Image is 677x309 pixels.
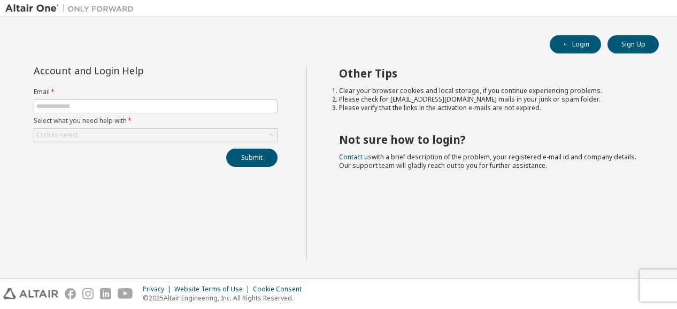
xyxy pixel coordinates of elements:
[143,285,174,293] div: Privacy
[100,288,111,299] img: linkedin.svg
[339,66,640,80] h2: Other Tips
[34,129,277,142] div: Click to select
[339,152,636,170] span: with a brief description of the problem, your registered e-mail id and company details. Our suppo...
[3,288,58,299] img: altair_logo.svg
[607,35,659,53] button: Sign Up
[550,35,601,53] button: Login
[34,117,278,125] label: Select what you need help with
[339,95,640,104] li: Please check for [EMAIL_ADDRESS][DOMAIN_NAME] mails in your junk or spam folder.
[339,104,640,112] li: Please verify that the links in the activation e-mails are not expired.
[118,288,133,299] img: youtube.svg
[339,87,640,95] li: Clear your browser cookies and local storage, if you continue experiencing problems.
[34,66,229,75] div: Account and Login Help
[36,131,78,140] div: Click to select
[339,152,372,161] a: Contact us
[34,88,278,96] label: Email
[226,149,278,167] button: Submit
[65,288,76,299] img: facebook.svg
[143,293,308,303] p: © 2025 Altair Engineering, Inc. All Rights Reserved.
[5,3,139,14] img: Altair One
[82,288,94,299] img: instagram.svg
[253,285,308,293] div: Cookie Consent
[174,285,253,293] div: Website Terms of Use
[339,133,640,146] h2: Not sure how to login?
